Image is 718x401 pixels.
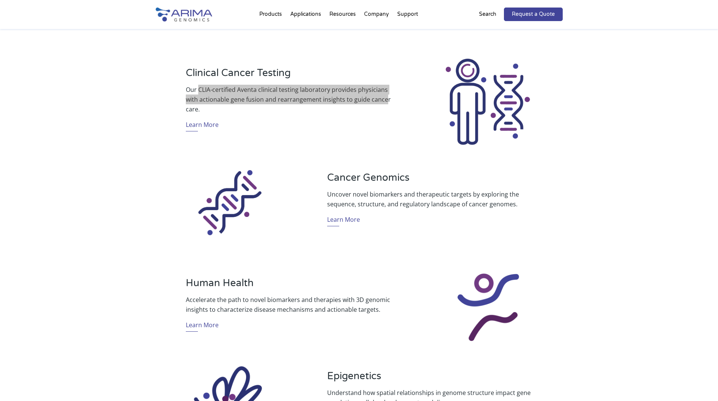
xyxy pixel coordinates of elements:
[186,85,391,114] p: Our CLIA-certified Aventa clinical testing laboratory provides physicians with actionable gene fu...
[186,295,391,314] p: Accelerate the path to novel biomarkers and therapies with 3D genomic insights to characterize di...
[186,320,219,332] a: Learn More
[186,277,391,295] h3: Human Health
[479,9,496,19] p: Search
[327,172,532,189] h3: Cancer Genomics
[186,120,219,131] a: Learn More
[327,370,532,388] h3: Epigenetics
[680,365,718,401] iframe: Chat Widget
[327,189,532,209] p: Uncover novel biomarkers and therapeutic targets by exploring the sequence, structure, and regula...
[186,67,391,85] h3: Clinical Cancer Testing
[443,57,533,147] img: Clinical Testing Icon
[327,215,360,226] a: Learn More
[443,267,533,348] img: Human Health_Icon_Arima Genomics
[156,8,212,21] img: Arima-Genomics-logo
[504,8,563,21] a: Request a Quote
[185,157,275,247] img: Sequencing_Icon_Arima Genomics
